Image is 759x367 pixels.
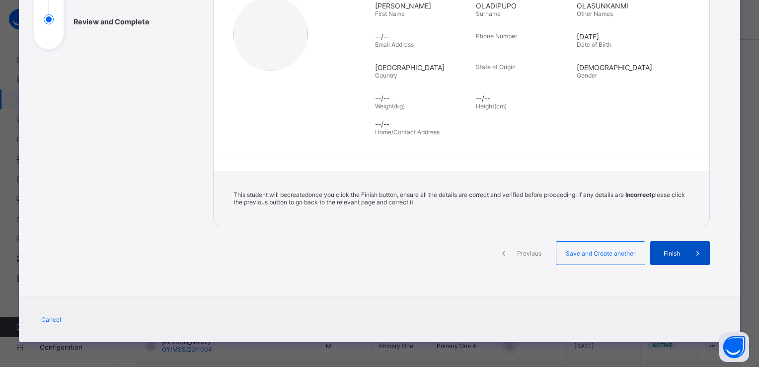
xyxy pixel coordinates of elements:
[375,102,405,110] span: Weight(kg)
[577,63,673,72] span: [DEMOGRAPHIC_DATA]
[658,250,686,257] span: Finish
[375,72,397,79] span: Country
[375,41,414,48] span: Email Address
[577,1,673,10] span: OLASUNKANMI
[476,1,572,10] span: OLADIPUPO
[577,41,611,48] span: Date of Birth
[375,63,471,72] span: [GEOGRAPHIC_DATA]
[476,10,501,17] span: Surname
[375,94,471,102] span: --/--
[375,1,471,10] span: [PERSON_NAME]
[375,120,694,128] span: --/--
[41,316,61,323] span: Cancel
[564,250,637,257] span: Save and Create another
[375,32,471,41] span: --/--
[577,72,597,79] span: Gender
[375,10,405,17] span: First Name
[577,10,613,17] span: Other Names
[516,250,543,257] span: Previous
[625,191,652,198] b: Incorrect
[476,102,507,110] span: Height(cm)
[476,32,517,40] span: Phone Number
[719,332,749,362] button: Open asap
[233,191,685,206] span: This student will be created once you click the Finish button, ensure all the details are correct...
[375,128,440,136] span: Home/Contact Address
[476,63,516,71] span: State of Origin
[476,94,572,102] span: --/--
[577,32,673,41] span: [DATE]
